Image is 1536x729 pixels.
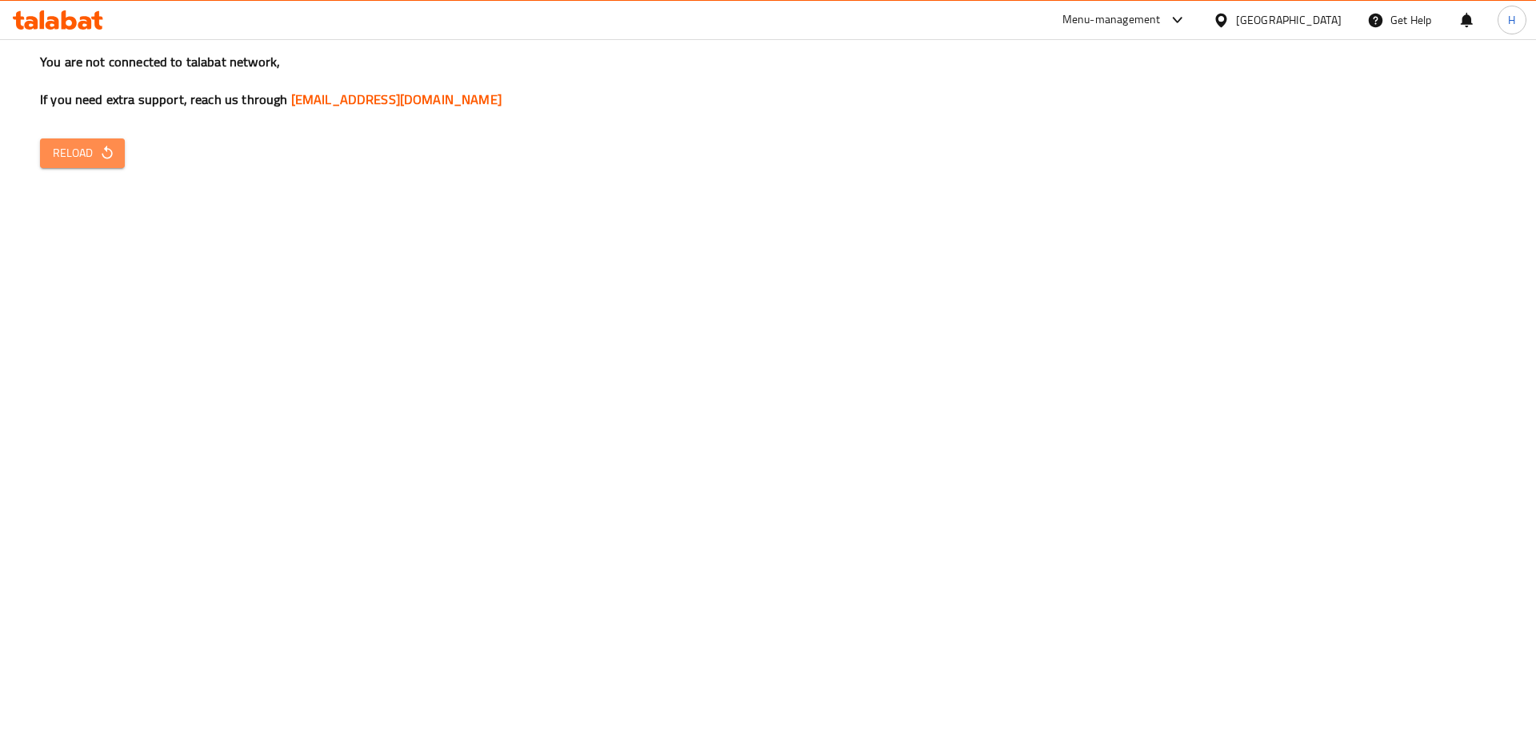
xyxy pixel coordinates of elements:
[1236,11,1342,29] div: [GEOGRAPHIC_DATA]
[1508,11,1515,29] span: H
[40,138,125,168] button: Reload
[291,87,502,111] a: [EMAIL_ADDRESS][DOMAIN_NAME]
[1062,10,1161,30] div: Menu-management
[53,143,112,163] span: Reload
[40,53,1496,109] h3: You are not connected to talabat network, If you need extra support, reach us through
